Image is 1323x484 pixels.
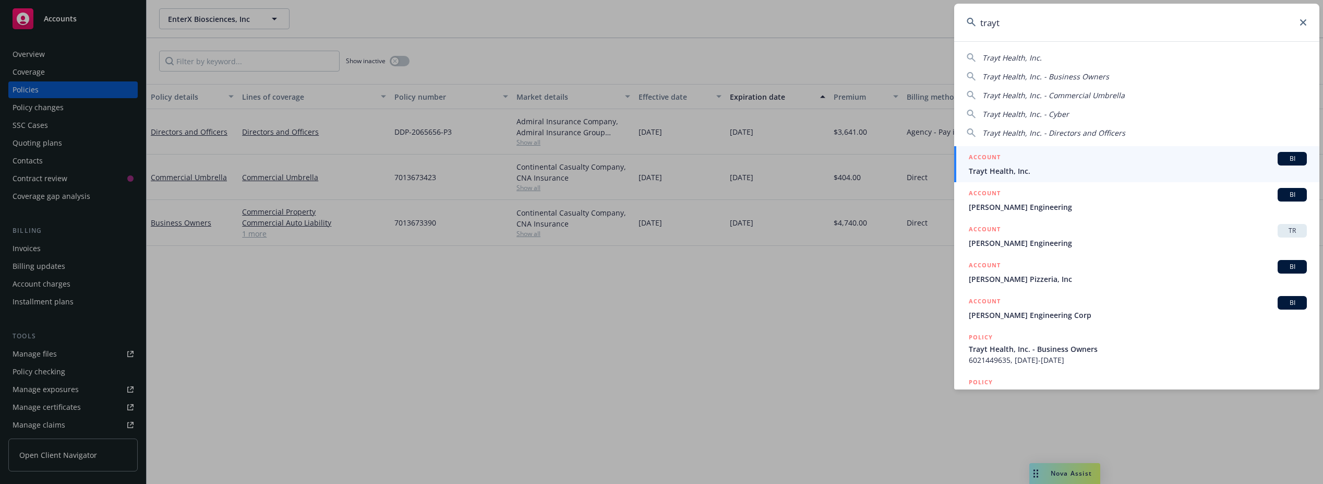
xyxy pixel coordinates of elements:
span: Trayt Health, Inc. [969,166,1307,176]
span: BI [1282,190,1303,199]
a: POLICYTrayt Health, Inc. - Business Owners6021449635, [DATE]-[DATE] [954,326,1319,371]
span: [PERSON_NAME] Engineering [969,238,1307,249]
span: Trayt Health, Inc. [982,53,1042,63]
span: BI [1282,262,1303,271]
input: Search... [954,4,1319,41]
a: ACCOUNTBI[PERSON_NAME] Engineering Corp [954,290,1319,326]
a: ACCOUNTBI[PERSON_NAME] Engineering [954,182,1319,218]
span: $1M Limit [969,388,1307,399]
h5: ACCOUNT [969,260,1001,273]
h5: ACCOUNT [969,152,1001,164]
span: [PERSON_NAME] Pizzeria, Inc [969,274,1307,285]
span: 6021449635, [DATE]-[DATE] [969,355,1307,365]
span: Trayt Health, Inc. - Cyber [982,109,1069,119]
span: [PERSON_NAME] Engineering Corp [969,310,1307,321]
span: Trayt Health, Inc. - Directors and Officers [982,128,1125,138]
span: Trayt Health, Inc. - Commercial Umbrella [982,90,1125,100]
span: TR [1282,226,1303,235]
h5: ACCOUNT [969,296,1001,309]
a: ACCOUNTTR[PERSON_NAME] Engineering [954,218,1319,254]
h5: ACCOUNT [969,224,1001,237]
span: [PERSON_NAME] Engineering [969,202,1307,213]
a: ACCOUNTBITrayt Health, Inc. [954,146,1319,182]
span: BI [1282,154,1303,163]
h5: POLICY [969,332,993,343]
span: Trayt Health, Inc. - Business Owners [969,344,1307,355]
a: POLICY$1M Limit [954,371,1319,416]
span: Trayt Health, Inc. - Business Owners [982,72,1109,81]
span: BI [1282,298,1303,308]
h5: POLICY [969,377,993,387]
a: ACCOUNTBI[PERSON_NAME] Pizzeria, Inc [954,254,1319,290]
h5: ACCOUNT [969,188,1001,200]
